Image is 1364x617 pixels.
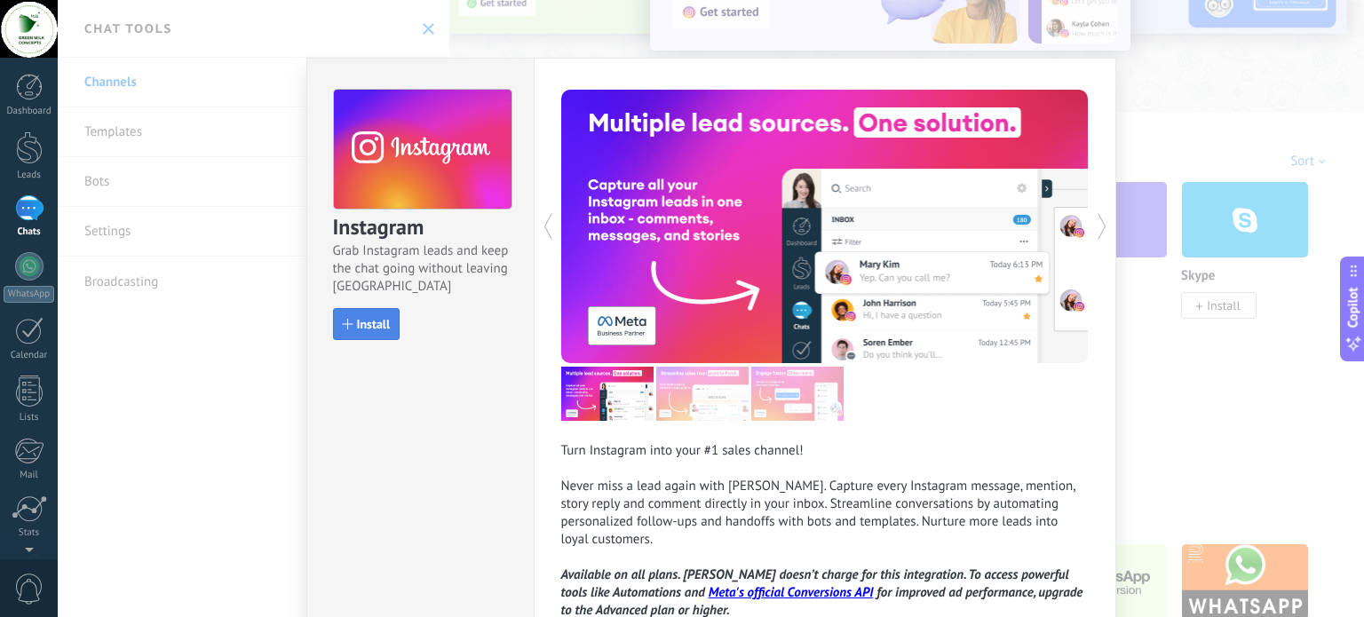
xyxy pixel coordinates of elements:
div: Lists [4,412,55,423]
h3: Instagram [333,213,511,242]
div: Calendar [4,350,55,361]
img: com_instagram_tour_2_en.png [656,367,749,421]
span: Install [357,318,391,330]
div: WhatsApp [4,286,54,303]
img: com_instagram_tour_1_en.png [561,367,654,421]
span: Grab Instagram leads and keep the chat going without leaving [GEOGRAPHIC_DATA] [333,242,511,296]
img: com_instagram_tour_3_en.png [751,367,844,421]
button: Install [333,308,400,340]
a: Meta's official Conversions API [709,584,874,601]
span: Copilot [1344,287,1362,328]
div: Chats [4,226,55,238]
div: Stats [4,527,55,539]
div: Leads [4,170,55,181]
div: Mail [4,470,55,481]
div: Dashboard [4,106,55,117]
